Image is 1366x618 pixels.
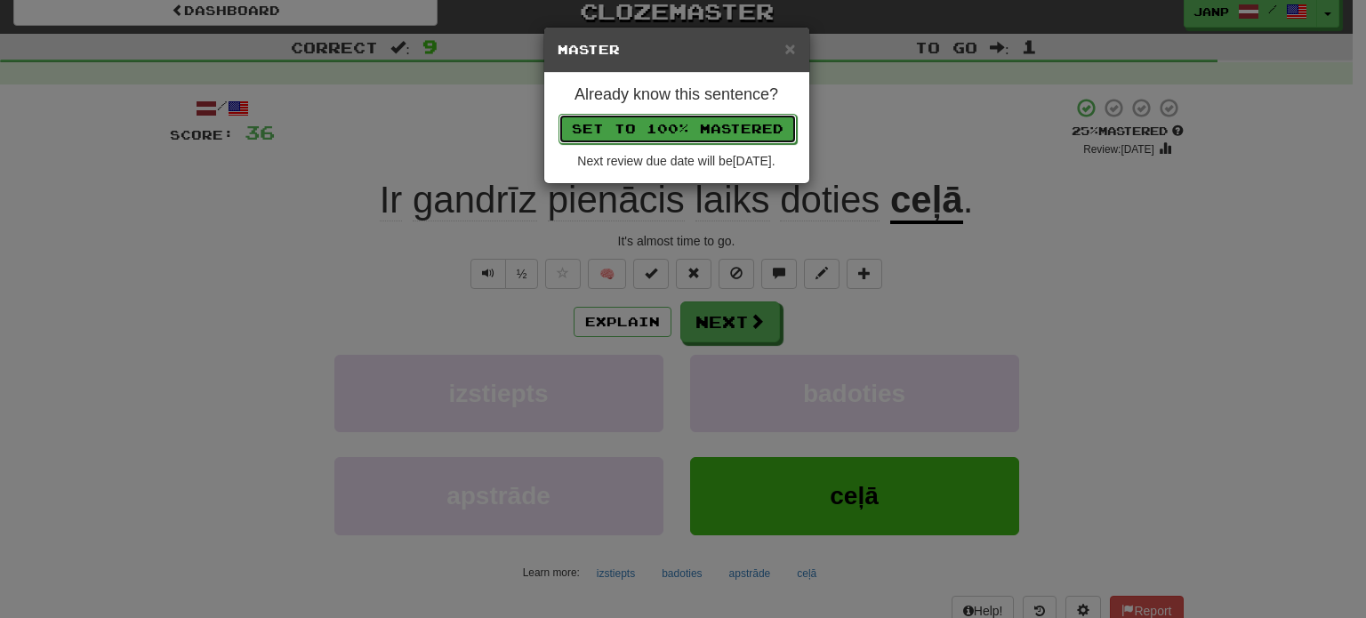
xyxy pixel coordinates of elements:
[558,41,796,59] h5: Master
[558,86,796,104] h4: Already know this sentence?
[558,114,797,144] button: Set to 100% Mastered
[558,152,796,170] div: Next review due date will be [DATE] .
[784,38,795,59] span: ×
[784,39,795,58] button: Close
